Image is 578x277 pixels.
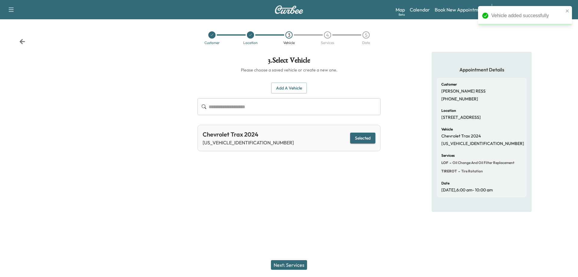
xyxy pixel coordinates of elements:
div: Services [321,41,334,45]
div: 4 [324,31,331,39]
p: [PHONE_NUMBER] [441,96,478,102]
img: Curbee Logo [275,5,303,14]
span: Oil Change and Oil Filter Replacement [451,160,514,165]
div: Location [243,41,258,45]
div: Vehicle added successfully [491,12,564,19]
a: Calendar [410,6,430,13]
span: TIREROT [441,169,457,174]
div: Back [19,39,25,45]
button: close [565,8,570,13]
p: [PERSON_NAME] RESS [441,89,486,94]
h6: Date [441,181,449,185]
p: [DATE] , 6:00 am - 10:00 am [441,187,493,193]
div: Beta [399,12,405,17]
p: [US_VEHICLE_IDENTIFICATION_NUMBER] [203,139,294,146]
h6: Services [441,154,455,157]
div: 5 [362,31,370,39]
span: - [457,168,460,174]
p: [STREET_ADDRESS] [441,115,481,120]
h6: Customer [441,83,457,86]
h1: 3 . Select Vehicle [197,57,381,67]
div: Vehicle [283,41,295,45]
div: Date [362,41,370,45]
a: Book New Appointment [435,6,486,13]
button: Add a Vehicle [271,83,307,94]
div: Customer [204,41,220,45]
h6: Please choose a saved vehicle or create a new one. [197,67,381,73]
button: Next: Services [271,260,307,270]
button: Selected [350,133,375,144]
span: Tire Rotation [460,169,483,174]
div: 3 [285,31,293,39]
p: [US_VEHICLE_IDENTIFICATION_NUMBER] [441,141,524,146]
span: LOF [441,160,448,165]
span: - [448,160,451,166]
h5: Appointment Details [437,66,527,73]
p: Chevrolet Trax 2024 [441,134,481,139]
a: MapBeta [396,6,405,13]
h6: Location [441,109,456,112]
h6: Vehicle [441,127,453,131]
div: Chevrolet Trax 2024 [203,130,294,139]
